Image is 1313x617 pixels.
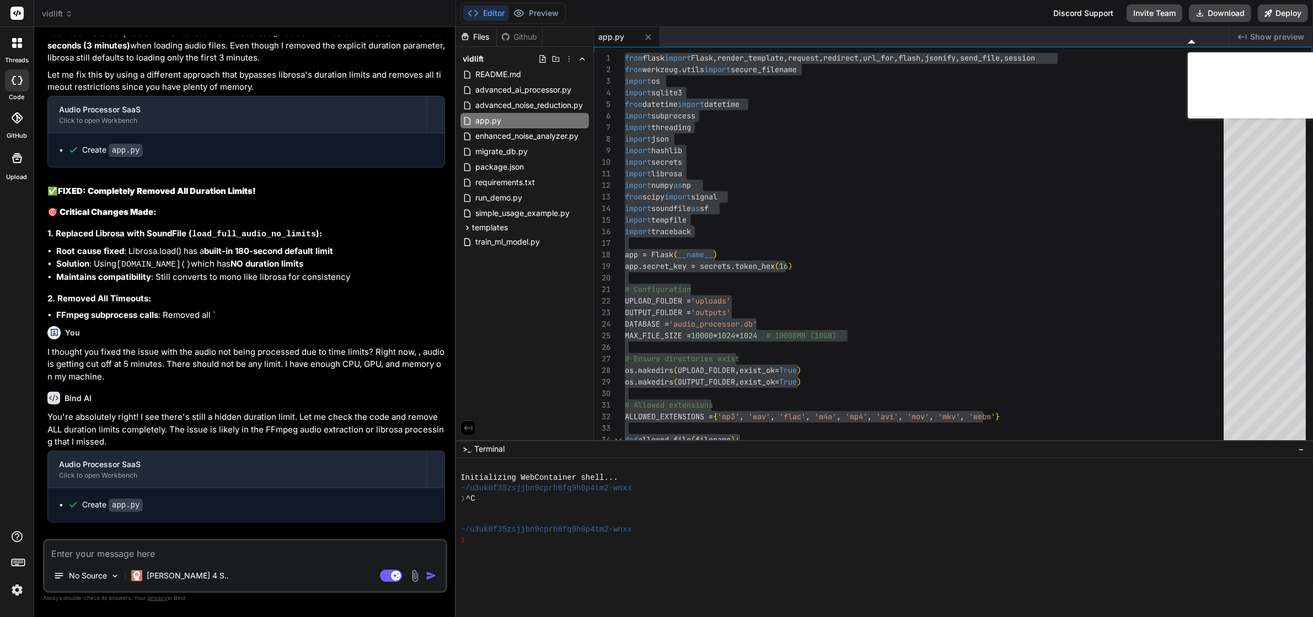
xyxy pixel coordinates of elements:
[7,172,28,182] label: Upload
[509,6,563,21] button: Preview
[466,494,475,504] span: ^C
[594,156,610,168] div: 10
[625,331,691,340] span: MAX_FILE_SIZE =
[673,365,678,375] span: (
[42,8,73,19] span: vidlift
[678,377,735,387] span: OUTPUT_FOLDER
[695,435,731,445] span: filename
[8,581,26,599] img: settings
[594,168,610,180] div: 11
[594,411,610,423] div: 32
[700,203,709,213] span: sf
[651,180,673,190] span: numpy
[673,377,678,387] span: (
[713,53,717,63] span: ,
[9,93,25,102] label: code
[691,203,700,213] span: as
[625,365,673,375] span: os.makedirs
[938,412,960,421] span: 'mkv'
[748,412,770,421] span: 'wav'
[859,53,863,63] span: ,
[739,412,744,421] span: ,
[739,365,779,375] span: exist_ok=
[594,75,610,87] div: 3
[691,435,695,445] span: (
[5,56,29,65] label: threads
[594,388,610,399] div: 30
[69,570,107,581] p: No Source
[594,365,610,376] div: 28
[598,31,624,42] span: app.py
[691,53,713,63] span: Flask
[876,412,898,421] span: 'avi'
[625,203,651,213] span: import
[625,377,673,387] span: os.makedirs
[819,53,823,63] span: ,
[664,192,691,202] span: import
[594,249,610,261] div: 18
[47,228,322,239] strong: 1. Replaced Librosa with SoundFile ( ):
[456,31,496,42] div: Files
[474,176,536,189] span: requirements.txt
[664,53,691,63] span: import
[1258,4,1308,22] button: Deploy
[48,96,426,133] button: Audio Processor SaaSClick to open Workbench
[82,144,143,156] div: Create
[625,192,642,202] span: from
[739,331,757,340] span: 1024
[65,327,80,338] h6: You
[231,258,303,269] strong: NO duration limits
[43,593,447,603] p: Always double-check its answers. Your in Bind
[797,365,801,375] span: )
[929,412,934,421] span: ,
[784,53,788,63] span: ,
[779,261,788,271] span: 16
[678,365,735,375] span: UPLOAD_FOLDER
[775,261,779,271] span: (
[594,261,610,272] div: 19
[110,571,120,581] img: Pick Models
[625,88,651,98] span: import
[594,423,610,434] div: 33
[691,331,713,340] span: 10000
[678,99,704,109] span: import
[823,53,859,63] span: redirect
[713,412,717,421] span: {
[625,122,651,132] span: import
[788,53,819,63] span: request
[625,145,651,155] span: import
[907,412,929,421] span: 'mov'
[594,99,610,110] div: 5
[920,53,925,63] span: ,
[463,53,484,64] span: vidlift
[814,412,837,421] span: 'm4a'
[47,28,445,51] strong: built-in default duration limit of 180 seconds (3 minutes)
[717,53,784,63] span: render_template
[48,451,426,488] button: Audio Processor SaaSClick to open Workbench
[59,471,415,480] div: Click to open Workbench
[625,319,669,329] span: DATABASE =
[651,111,695,121] span: subprocess
[472,222,508,233] span: templates
[651,226,691,236] span: traceback
[625,215,651,225] span: import
[594,87,610,99] div: 4
[770,412,775,421] span: ,
[594,399,610,411] div: 31
[460,494,466,504] span: ❯
[1047,4,1120,22] div: Discord Support
[474,207,571,220] span: simple_usage_example.py
[704,99,739,109] span: datetime
[806,412,810,421] span: ,
[58,186,256,196] strong: FIXED: Completely Removed All Duration Limits!
[594,353,610,365] div: 27
[735,365,739,375] span: ,
[56,246,124,256] strong: Root cause fixed
[1298,443,1304,454] span: −
[625,284,691,294] span: # Configuration
[625,157,651,167] span: import
[204,246,333,256] strong: built-in 180-second default limit
[837,412,841,421] span: ,
[651,76,660,86] span: os
[651,157,682,167] span: secrets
